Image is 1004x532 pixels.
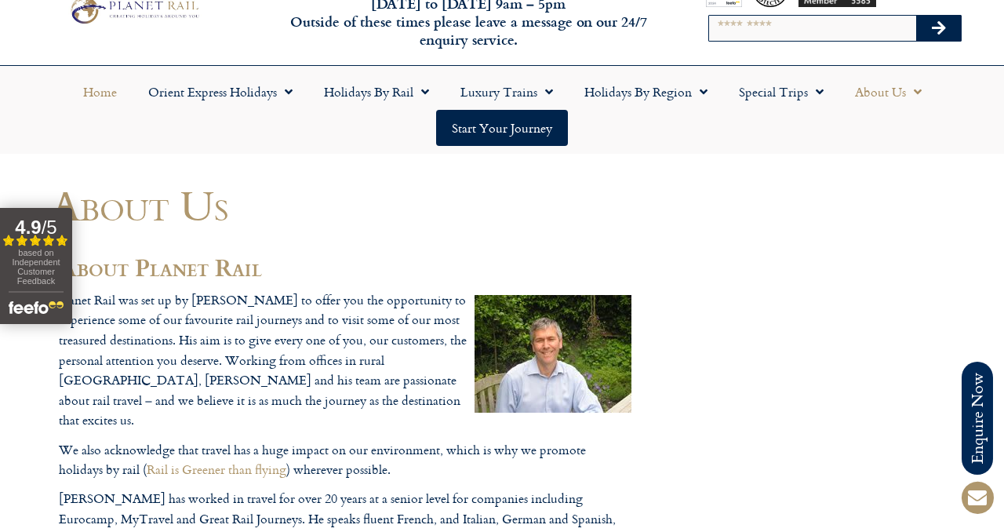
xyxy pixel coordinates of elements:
p: Planet Rail was set up by [PERSON_NAME] to offer you the opportunity to experience some of our fa... [59,290,631,431]
a: Holidays by Region [569,74,723,110]
img: guy-saunders [475,295,631,413]
a: Home [67,74,133,110]
a: About Us [839,74,937,110]
a: Special Trips [723,74,839,110]
nav: Menu [8,74,996,146]
a: Start your Journey [436,110,568,146]
h1: About Us [51,182,639,228]
button: Search [916,16,962,41]
a: Luxury Trains [445,74,569,110]
h2: About Planet Rail [59,254,631,281]
a: Holidays by Rail [308,74,445,110]
p: We also acknowledge that travel has a huge impact on our environment, which is why we promote hol... [59,440,631,480]
a: Rail is Greener than flying [147,460,286,479]
a: Orient Express Holidays [133,74,308,110]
